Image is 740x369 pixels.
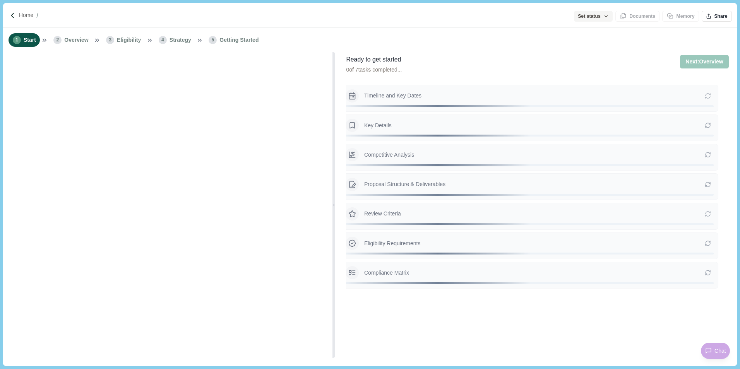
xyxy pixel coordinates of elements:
[170,36,191,44] span: Strategy
[364,121,705,130] p: Key Details
[364,239,705,248] p: Eligibility Requirements
[13,36,21,44] span: 1
[33,12,41,19] img: Forward slash icon
[701,343,730,359] button: Chat
[64,36,88,44] span: Overview
[346,66,402,74] p: 0 of 7 tasks completed...
[209,36,217,44] span: 5
[364,92,705,100] p: Timeline and Key Dates
[364,269,705,277] p: Compliance Matrix
[364,180,705,188] p: Proposal Structure & Deliverables
[364,151,705,159] p: Competitive Analysis
[346,55,402,65] div: Ready to get started
[714,347,726,355] span: Chat
[364,210,705,218] p: Review Criteria
[106,36,114,44] span: 3
[219,36,259,44] span: Getting Started
[19,11,33,19] a: Home
[24,36,36,44] span: Start
[159,36,167,44] span: 4
[53,36,62,44] span: 2
[9,12,16,19] img: Forward slash icon
[680,55,728,68] button: Next:Overview
[117,36,141,44] span: Eligibility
